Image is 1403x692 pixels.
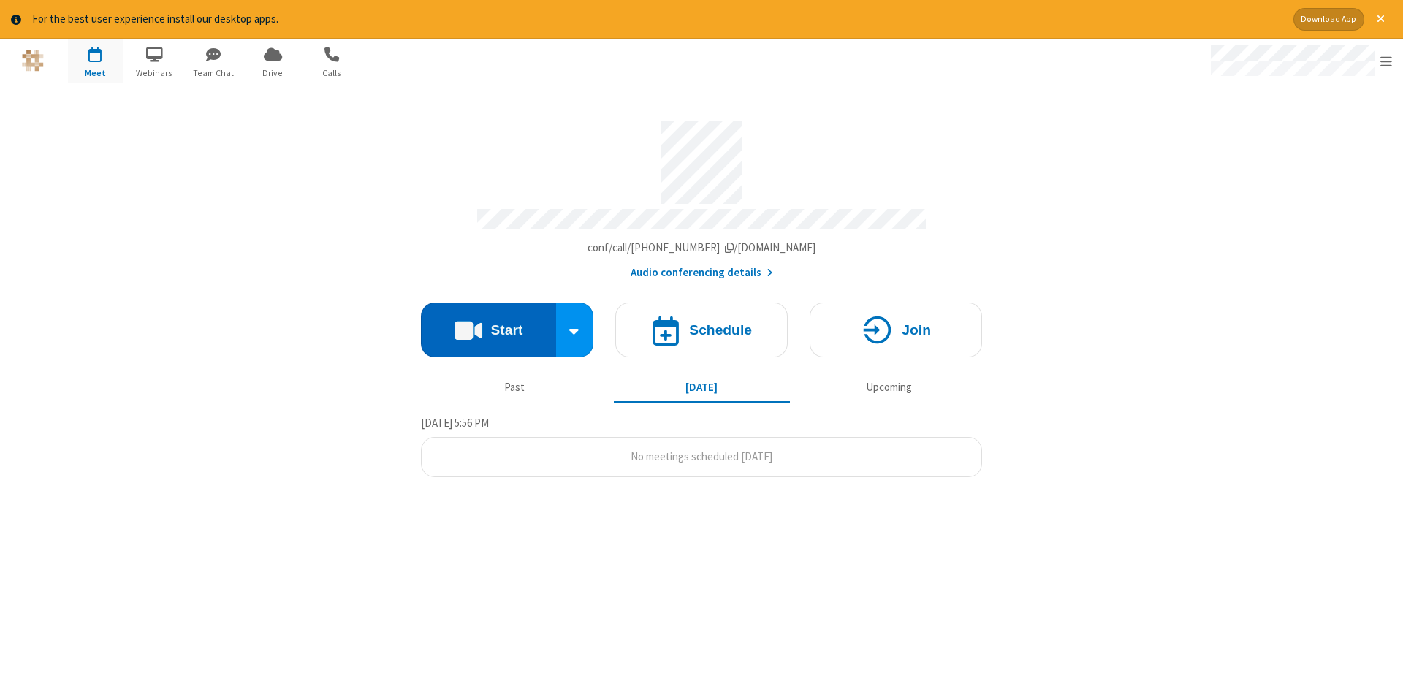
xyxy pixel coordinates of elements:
[801,374,977,402] button: Upcoming
[902,323,931,337] h4: Join
[631,449,772,463] span: No meetings scheduled [DATE]
[421,414,982,477] section: Today's Meetings
[427,374,603,402] button: Past
[588,240,816,254] span: Copy my meeting room link
[5,39,60,83] button: Logo
[22,50,44,72] img: QA Selenium DO NOT DELETE OR CHANGE
[127,66,182,80] span: Webinars
[556,303,594,357] div: Start conference options
[1369,8,1392,31] button: Close alert
[588,240,816,256] button: Copy my meeting room linkCopy my meeting room link
[614,374,790,402] button: [DATE]
[1197,39,1403,83] div: Open menu
[631,265,773,281] button: Audio conferencing details
[32,11,1282,28] div: For the best user experience install our desktop apps.
[490,323,522,337] h4: Start
[421,110,982,281] section: Account details
[421,303,556,357] button: Start
[421,416,489,430] span: [DATE] 5:56 PM
[246,66,300,80] span: Drive
[305,66,360,80] span: Calls
[615,303,788,357] button: Schedule
[689,323,752,337] h4: Schedule
[810,303,982,357] button: Join
[186,66,241,80] span: Team Chat
[68,66,123,80] span: Meet
[1293,8,1364,31] button: Download App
